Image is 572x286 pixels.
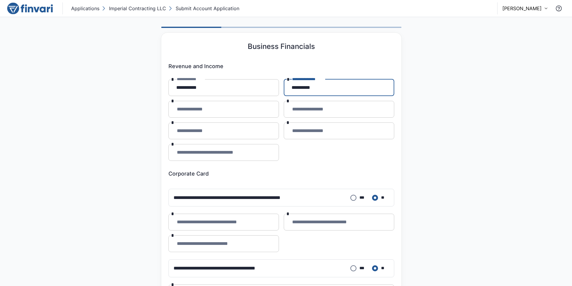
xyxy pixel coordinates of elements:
h6: Corporate Card [168,170,394,177]
button: Applications [70,4,101,13]
p: Imperial Contracting LLC [109,5,166,12]
button: Contact Support [553,2,565,14]
img: logo [7,2,53,14]
button: Submit Account Application [167,4,241,13]
p: Applications [71,5,99,12]
button: Imperial Contracting LLC [101,4,167,13]
p: Submit Account Application [176,5,239,12]
h5: Business Financials [248,42,315,51]
h6: Revenue and Income [168,63,394,70]
button: [PERSON_NAME] [502,5,548,12]
p: [PERSON_NAME] [502,5,542,12]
